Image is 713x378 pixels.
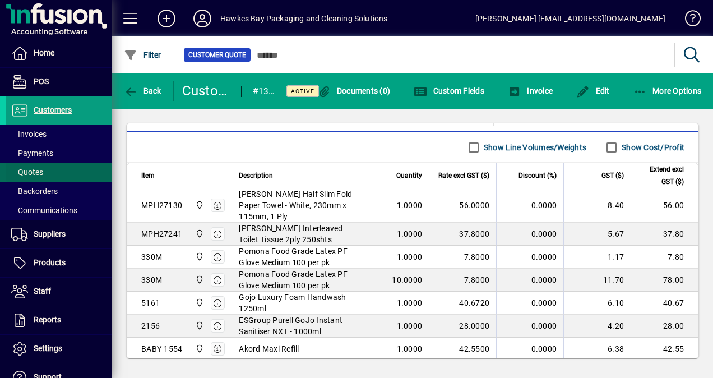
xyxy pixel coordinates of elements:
span: 1.0000 [397,200,423,211]
td: 0.0000 [496,338,563,360]
td: 40.67 [631,292,698,315]
span: Quotes [11,168,43,177]
a: Suppliers [6,220,112,248]
td: 5.67 [563,223,631,246]
app-page-header-button: Back [112,81,174,101]
div: 2156 [141,320,160,331]
span: Central [192,228,205,240]
a: Home [6,39,112,67]
a: Staff [6,278,112,306]
span: Edit [576,86,610,95]
span: Discount (%) [518,169,557,182]
td: 1.17 [563,246,631,269]
td: 8.40 [563,188,631,223]
div: Hawkes Bay Packaging and Cleaning Solutions [220,10,388,27]
span: Home [34,48,54,57]
td: 11.70 [563,269,631,292]
button: Edit [573,81,613,101]
span: GST ($) [601,169,624,182]
span: Pomona Food Grade Latex PF Glove Medium 100 per pk [239,269,355,291]
span: Description [239,169,273,182]
button: Add [149,8,184,29]
a: Quotes [6,163,112,182]
div: [PERSON_NAME] [EMAIL_ADDRESS][DOMAIN_NAME] [475,10,665,27]
div: #1391 [253,82,275,100]
span: Gojo Luxury Foam Handwash 1250ml [239,292,355,314]
span: Rate excl GST ($) [438,169,489,182]
td: 7.80 [631,246,698,269]
button: Custom Fields [411,81,487,101]
div: 7.8000 [436,251,489,262]
span: Custom Fields [414,86,484,95]
div: 56.0000 [436,200,489,211]
td: 56.00 [631,188,698,223]
span: 1.0000 [397,320,423,331]
span: POS [34,77,49,86]
span: Active [291,87,314,95]
td: 0.0000 [496,246,563,269]
span: 1.0000 [397,228,423,239]
span: ESGroup Purell GoJo Instant Sanitiser NXT - 1000ml [239,315,355,337]
div: MPH27241 [141,228,182,239]
span: Reports [34,315,61,324]
span: 10.0000 [392,274,422,285]
div: BABY-1554 [141,343,182,354]
span: Settings [34,344,62,353]
td: 0.0000 [496,292,563,315]
label: Show Line Volumes/Weights [481,142,586,153]
span: Quantity [396,169,422,182]
span: Central [192,297,205,309]
span: Central [192,251,205,263]
a: Invoices [6,125,112,144]
span: Backorders [11,187,58,196]
span: Central [192,343,205,355]
td: 78.00 [631,269,698,292]
a: POS [6,68,112,96]
a: Knowledge Base [677,2,699,39]
span: Invoices [11,130,47,139]
span: Extend excl GST ($) [638,163,684,188]
span: Customers [34,105,72,114]
td: 6.10 [563,292,631,315]
div: MPH27130 [141,200,182,211]
span: More Options [633,86,702,95]
a: Payments [6,144,112,163]
span: Staff [34,287,51,296]
span: Payments [11,149,53,158]
div: 330M [141,251,162,262]
div: 42.5500 [436,343,489,354]
span: 1.0000 [397,297,423,308]
div: 330M [141,274,162,285]
td: 37.80 [631,223,698,246]
span: Central [192,320,205,332]
a: Reports [6,306,112,334]
td: 42.55 [631,338,698,360]
div: 5161 [141,297,160,308]
span: Communications [11,206,77,215]
button: Invoice [505,81,555,101]
span: [PERSON_NAME] Half Slim Fold Paper Towel - White, 230mm x 115mm, 1 Ply [239,188,355,222]
span: Back [124,86,161,95]
a: Backorders [6,182,112,201]
button: More Options [631,81,705,101]
td: 6.38 [563,338,631,360]
span: 1.0000 [397,251,423,262]
div: Customer Quote [182,82,230,100]
button: Profile [184,8,220,29]
td: 0.0000 [496,269,563,292]
button: Back [121,81,164,101]
div: 37.8000 [436,228,489,239]
div: 40.6720 [436,297,489,308]
span: [PERSON_NAME] Interleaved Toilet Tissue 2ply 250shts [239,223,355,245]
span: Customer Quote [188,49,246,61]
span: Products [34,258,66,267]
td: 0.0000 [496,188,563,223]
td: 4.20 [563,315,631,338]
td: 28.00 [631,315,698,338]
td: 0.0000 [496,315,563,338]
button: Filter [121,45,164,65]
a: Products [6,249,112,277]
a: Communications [6,201,112,220]
label: Show Cost/Profit [619,142,684,153]
span: Documents (0) [317,86,390,95]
